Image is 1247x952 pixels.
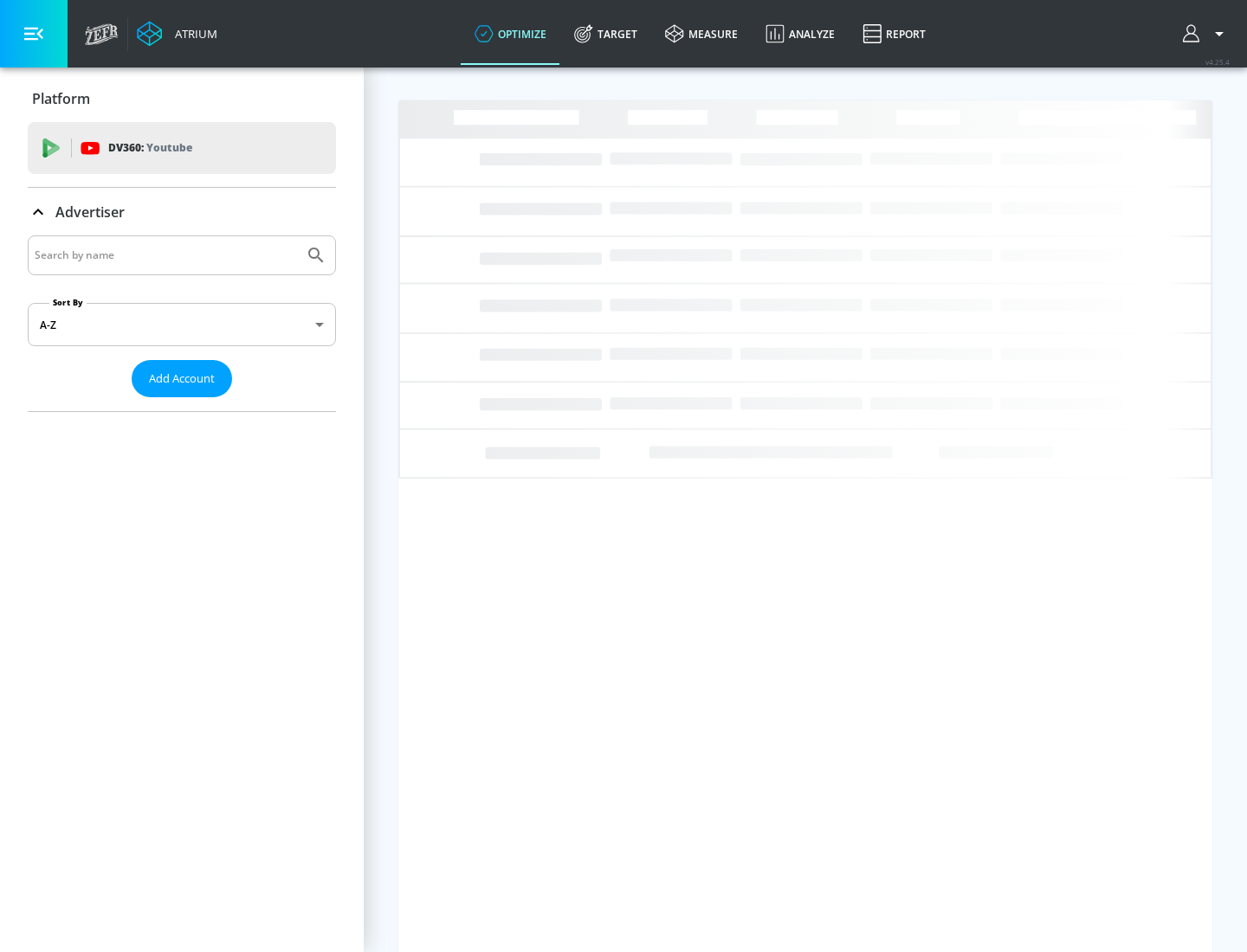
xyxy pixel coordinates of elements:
a: Atrium [137,21,217,47]
span: v 4.25.4 [1205,57,1230,67]
div: DV360: Youtube [28,122,336,174]
div: Atrium [168,26,217,42]
input: Search by name [35,244,297,267]
p: Youtube [146,138,192,157]
button: Add Account [132,360,232,397]
div: Advertiser [28,235,336,411]
div: Platform [28,74,336,123]
p: Advertiser [55,203,125,222]
span: Add Account [149,369,215,389]
p: Platform [32,89,90,108]
a: Target [560,3,651,65]
a: measure [651,3,752,65]
a: Analyze [752,3,849,65]
nav: list of Advertiser [28,397,336,411]
p: DV360: [108,138,192,158]
div: Advertiser [28,188,336,236]
label: Sort By [49,297,87,308]
a: optimize [461,3,560,65]
div: A-Z [28,303,336,346]
a: Report [849,3,940,65]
